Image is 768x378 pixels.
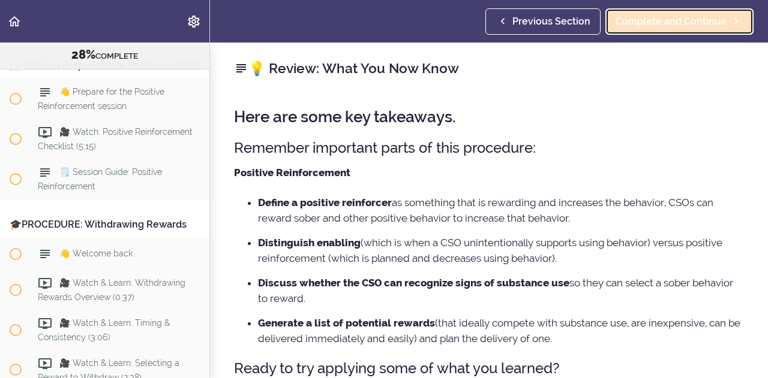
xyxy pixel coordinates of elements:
span: 🎥 Watch: Positive Reinforcement Checklist (5:15) [38,127,193,150]
span: Previous Section [512,14,590,29]
strong: Positive Reinforcement [234,167,350,179]
svg: Settings Menu [187,14,201,29]
li: so they can select a sober behavior to reward. [258,275,744,306]
span: 👋 Prepare for the Positive Reinforcement session [38,87,164,110]
li: as something that is rewarding and increases the behavior, CSOs can reward sober and other positi... [258,195,744,226]
strong: Discuss whether the CSO can recognize signs of substance use [258,277,569,289]
li: (which is when a CSO unintentionally supports using behavior) versus positive reinforcement (whic... [258,235,744,266]
h2: 💡 Review: What You Now Know [234,58,744,78]
span: 🎥 Watch & Learn: Timing & Consistency (3:06) [38,318,170,341]
span: 🎥 Watch & Learn: Withdrawing Rewards Overview (0:37) [38,278,185,301]
a: Complete and Continue [605,8,754,35]
h3: Ready to try applying some of what you learned? [234,358,744,378]
h3: Remember important parts of this procedure: [234,138,744,158]
strong: Distinguish enabling [258,237,361,249]
span: Complete and Continue [616,14,727,29]
strong: Generate a list of potential rewards [258,317,435,329]
strong: Define a positive reinforcer [258,196,392,208]
div: COMPLETE [15,47,194,63]
span: 28% [71,47,95,62]
h2: Here are some key takeaways. [234,108,744,126]
span: 👋 Welcome back [59,249,133,258]
li: (that ideally compete with substance use, are inexpensive, can be delivered immediately and easil... [258,315,744,346]
svg: Back to course curriculum [7,14,22,29]
a: Previous Section [485,8,601,35]
span: 🗒️ Session Guide: Positive Reinforcement [38,167,162,190]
